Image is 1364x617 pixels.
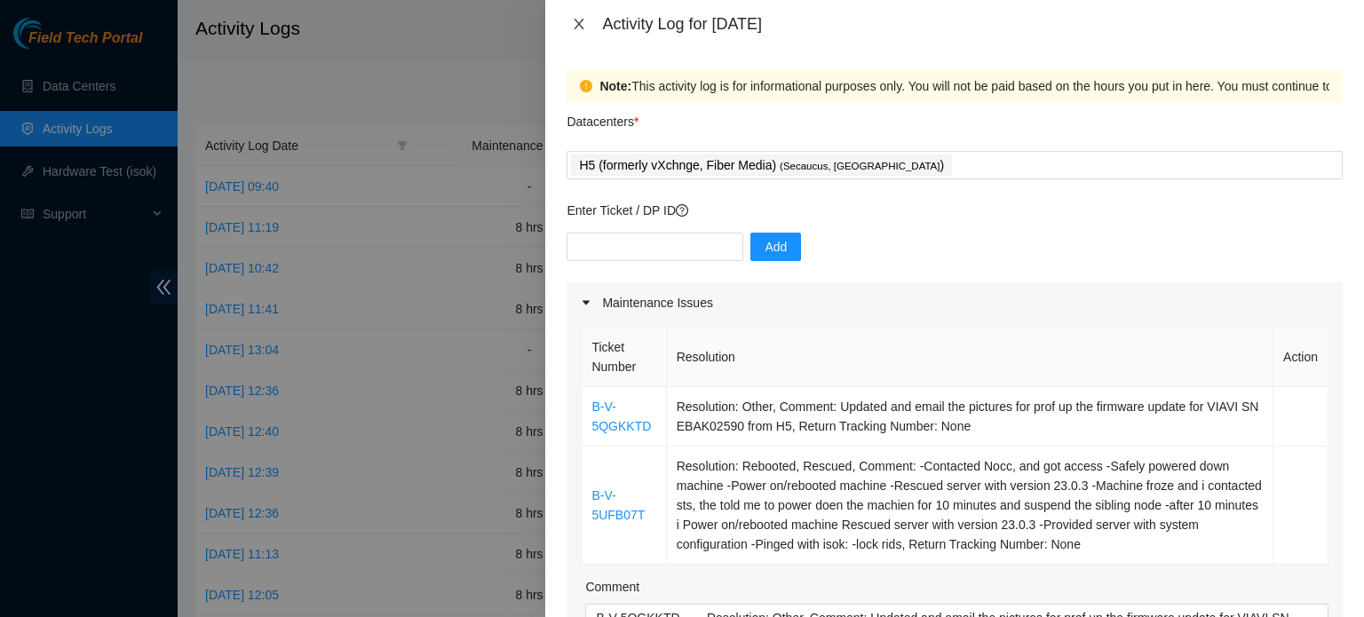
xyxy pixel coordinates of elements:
[667,328,1273,387] th: Resolution
[567,103,638,131] p: Datacenters
[602,14,1343,34] div: Activity Log for [DATE]
[676,204,688,217] span: question-circle
[667,447,1273,565] td: Resolution: Rebooted, Rescued, Comment: -Contacted Nocc, and got access -Safely powered down mach...
[750,233,801,261] button: Add
[585,577,639,597] label: Comment
[567,16,591,33] button: Close
[572,17,586,31] span: close
[567,282,1343,323] div: Maintenance Issues
[765,237,787,257] span: Add
[591,399,651,433] a: B-V-5QGKKTD
[780,161,940,171] span: ( Secaucus, [GEOGRAPHIC_DATA]
[579,155,944,176] p: H5 (formerly vXchnge, Fiber Media) )
[580,80,592,92] span: exclamation-circle
[567,201,1343,220] p: Enter Ticket / DP ID
[599,76,631,96] strong: Note:
[582,328,666,387] th: Ticket Number
[1273,328,1328,387] th: Action
[581,297,591,308] span: caret-right
[667,387,1273,447] td: Resolution: Other, Comment: Updated and email the pictures for prof up the firmware update for VI...
[591,488,645,522] a: B-V-5UFB07T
